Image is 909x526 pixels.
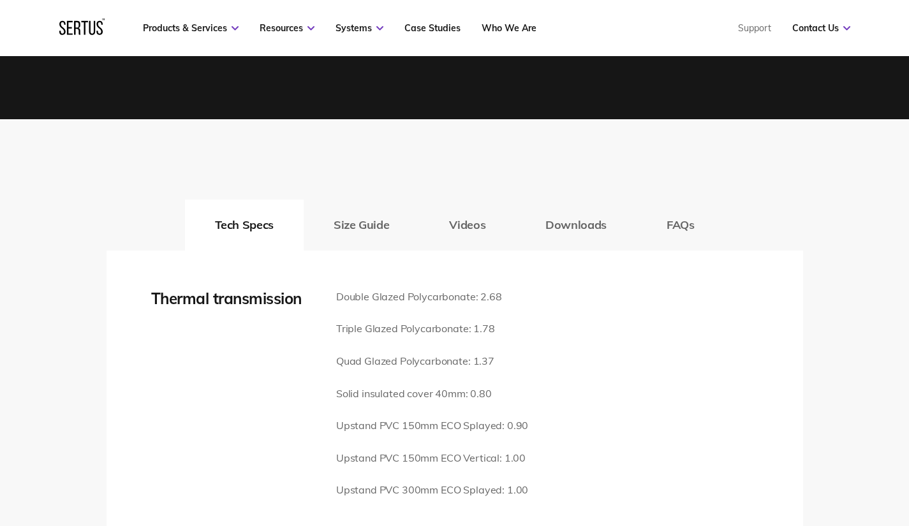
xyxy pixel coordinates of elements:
a: Who We Are [482,22,536,34]
a: Products & Services [143,22,239,34]
button: FAQs [637,200,725,251]
a: Systems [336,22,383,34]
a: Case Studies [404,22,461,34]
p: Double Glazed Polycarbonate: 2.68 [336,289,528,305]
iframe: Chat Widget [679,378,909,526]
p: Upstand PVC 150mm ECO Splayed: 0.90 [336,418,528,434]
a: Contact Us [792,22,850,34]
p: Quad Glazed Polycarbonate: 1.37 [336,353,528,370]
a: Support [738,22,771,34]
p: Upstand PVC 150mm ECO Vertical: 1.00 [336,450,528,467]
button: Size Guide [304,200,419,251]
a: Resources [260,22,314,34]
p: Triple Glazed Polycarbonate: 1.78 [336,321,528,337]
p: Solid insulated cover 40mm: 0.80 [336,386,528,402]
button: Videos [419,200,515,251]
p: Upstand PVC 300mm ECO Splayed: 1.00 [336,482,528,499]
div: Thermal transmission [151,289,317,308]
button: Downloads [515,200,637,251]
